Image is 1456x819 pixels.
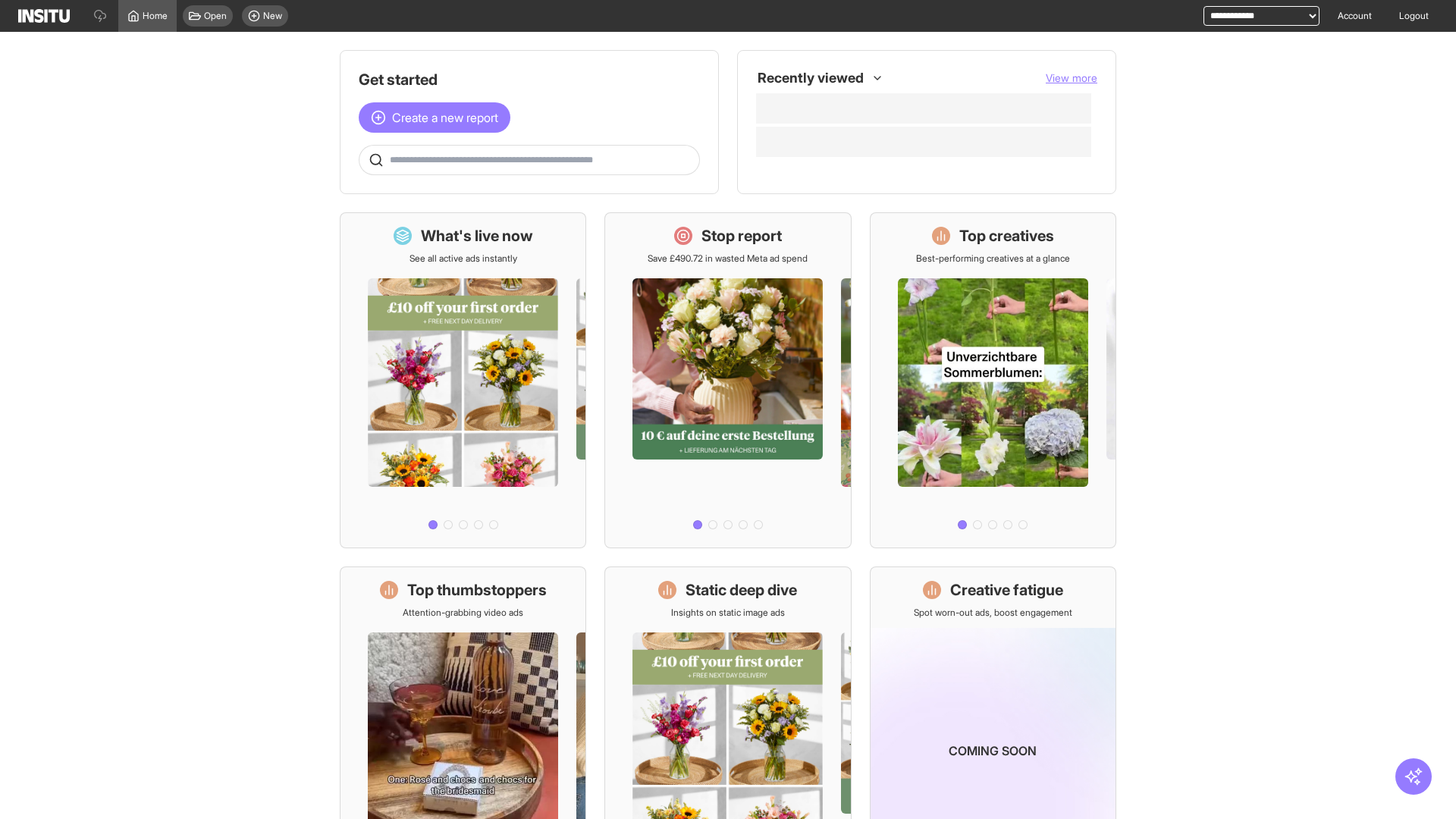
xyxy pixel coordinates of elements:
[1046,71,1097,84] span: View more
[686,579,797,601] h1: Static deep dive
[1046,71,1097,86] button: View more
[870,212,1116,548] a: Top creativesBest-performing creatives at a glance
[916,253,1070,265] p: Best-performing creatives at a glance
[359,69,700,90] h1: Get started
[407,579,547,601] h1: Top thumbstoppers
[392,108,498,127] span: Create a new report
[671,607,785,619] p: Insights on static image ads
[143,10,168,22] span: Home
[359,102,510,133] button: Create a new report
[701,225,782,246] h1: Stop report
[421,225,533,246] h1: What's live now
[959,225,1054,246] h1: Top creatives
[204,10,227,22] span: Open
[340,212,586,548] a: What's live nowSee all active ads instantly
[18,9,70,23] img: Logo
[604,212,851,548] a: Stop reportSave £490.72 in wasted Meta ad spend
[648,253,808,265] p: Save £490.72 in wasted Meta ad spend
[403,607,523,619] p: Attention-grabbing video ads
[263,10,282,22] span: New
[409,253,517,265] p: See all active ads instantly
